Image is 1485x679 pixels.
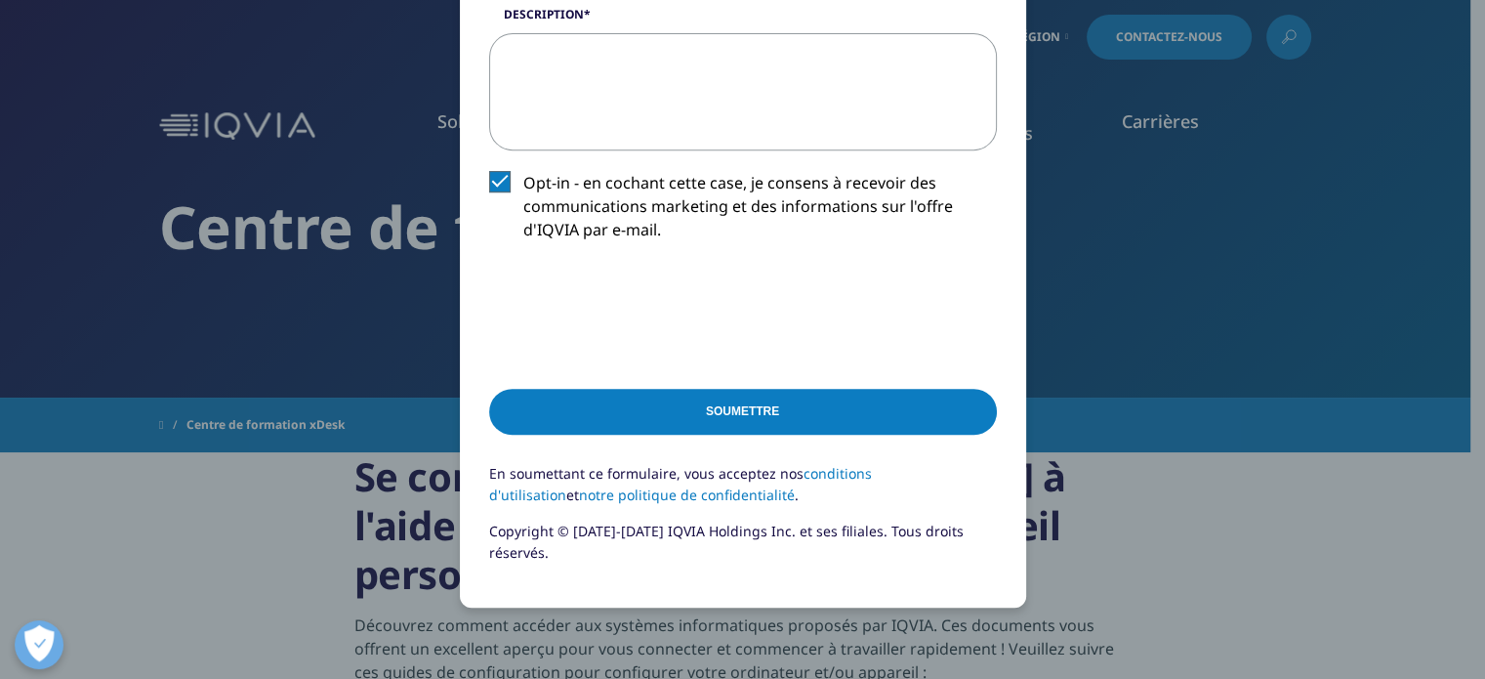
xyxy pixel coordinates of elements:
[15,620,63,669] button: Ouvrir le centre de préférences
[489,522,964,562] font: Copyright © [DATE]-[DATE] IQVIA Holdings Inc. et ses filiales. Tous droits réservés.
[795,486,799,504] font: .
[504,6,584,22] font: Description
[489,464,804,483] font: En soumettant ce formulaire, vous acceptez nos
[579,486,795,504] a: notre politique de confidentialité
[489,389,997,435] input: Soumettre
[489,273,786,349] iframe: reCAPTCHA
[523,172,953,240] font: Opt-in - en cochant cette case, je consens à recevoir des communications marketing et des informa...
[566,486,579,504] font: et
